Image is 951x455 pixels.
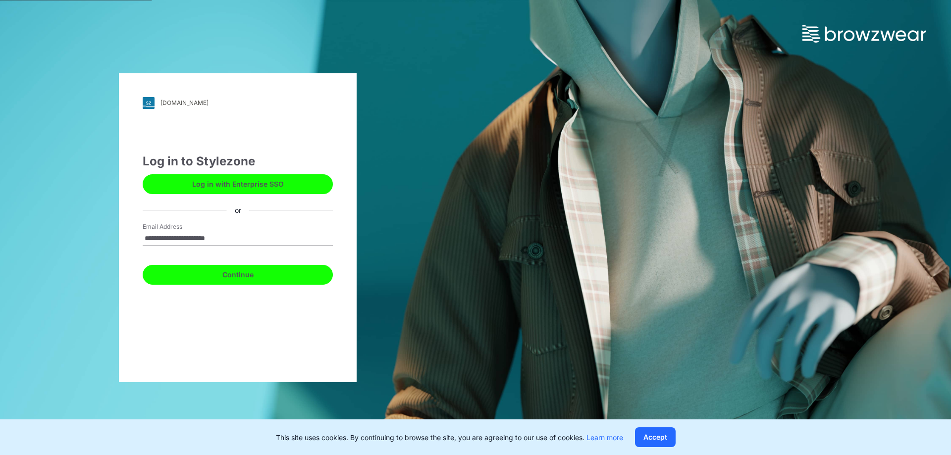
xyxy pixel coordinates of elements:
img: svg+xml;base64,PHN2ZyB3aWR0aD0iMjgiIGhlaWdodD0iMjgiIHZpZXdCb3g9IjAgMCAyOCAyOCIgZmlsbD0ibm9uZSIgeG... [143,97,155,109]
a: Learn more [586,433,623,442]
label: Email Address [143,222,212,231]
div: or [227,205,249,215]
button: Accept [635,427,676,447]
div: Log in to Stylezone [143,152,333,170]
div: [DOMAIN_NAME] [160,99,209,106]
p: This site uses cookies. By continuing to browse the site, you are agreeing to our use of cookies. [276,432,623,443]
a: [DOMAIN_NAME] [143,97,333,109]
button: Log in with Enterprise SSO [143,174,333,194]
img: browzwear-logo.73288ffb.svg [802,25,926,43]
button: Continue [143,265,333,285]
